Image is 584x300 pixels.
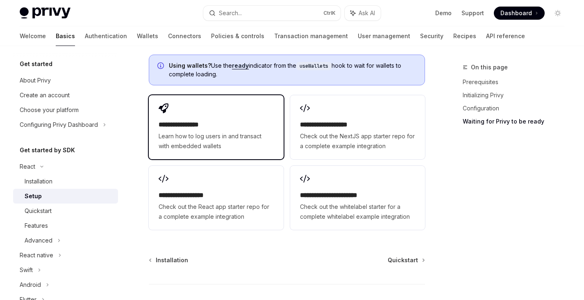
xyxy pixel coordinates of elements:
[471,62,508,72] span: On this page
[300,202,415,222] span: Check out the whitelabel starter for a complete whitelabel example integration
[20,90,70,100] div: Create an account
[211,26,264,46] a: Policies & controls
[168,26,201,46] a: Connectors
[203,6,340,21] button: Search...CtrlK
[13,189,118,204] a: Setup
[388,256,424,264] a: Quickstart
[296,62,332,70] code: useWallets
[300,131,415,151] span: Check out the NextJS app starter repo for a complete example integration
[463,102,571,115] a: Configuration
[159,131,274,151] span: Learn how to log users in and transact with embedded wallets
[13,174,118,189] a: Installation
[274,26,348,46] a: Transaction management
[435,9,452,17] a: Demo
[13,103,118,117] a: Choose your platform
[323,10,336,16] span: Ctrl K
[20,7,70,19] img: light logo
[345,6,381,21] button: Ask AI
[358,26,410,46] a: User management
[25,206,52,216] div: Quickstart
[463,115,571,128] a: Waiting for Privy to be ready
[20,145,75,155] h5: Get started by SDK
[13,73,118,88] a: About Privy
[20,265,33,275] div: Swift
[13,88,118,103] a: Create an account
[359,9,375,17] span: Ask AI
[169,62,416,78] span: Use the indicator from the hook to wait for wallets to complete loading.
[20,120,98,130] div: Configuring Privy Dashboard
[13,204,118,218] a: Quickstart
[500,9,532,17] span: Dashboard
[463,76,571,89] a: Prerequisites
[494,7,545,20] a: Dashboard
[20,26,46,46] a: Welcome
[25,221,48,231] div: Features
[150,256,188,264] a: Installation
[149,95,284,159] a: **** **** **** *Learn how to log users in and transact with embedded wallets
[219,8,242,18] div: Search...
[453,26,476,46] a: Recipes
[20,105,79,115] div: Choose your platform
[20,76,51,85] div: About Privy
[137,26,158,46] a: Wallets
[388,256,418,264] span: Quickstart
[85,26,127,46] a: Authentication
[420,26,443,46] a: Security
[551,7,564,20] button: Toggle dark mode
[232,62,249,69] a: ready
[157,62,166,71] svg: Info
[20,250,53,260] div: React native
[25,176,52,186] div: Installation
[463,89,571,102] a: Initializing Privy
[159,202,274,222] span: Check out the React app starter repo for a complete example integration
[486,26,525,46] a: API reference
[461,9,484,17] a: Support
[149,166,284,230] a: **** **** **** ***Check out the React app starter repo for a complete example integration
[156,256,188,264] span: Installation
[56,26,75,46] a: Basics
[290,166,425,230] a: **** **** **** **** ***Check out the whitelabel starter for a complete whitelabel example integra...
[20,162,35,172] div: React
[20,280,41,290] div: Android
[25,191,42,201] div: Setup
[13,218,118,233] a: Features
[290,95,425,159] a: **** **** **** ****Check out the NextJS app starter repo for a complete example integration
[20,59,52,69] h5: Get started
[169,62,211,69] strong: Using wallets?
[25,236,52,245] div: Advanced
